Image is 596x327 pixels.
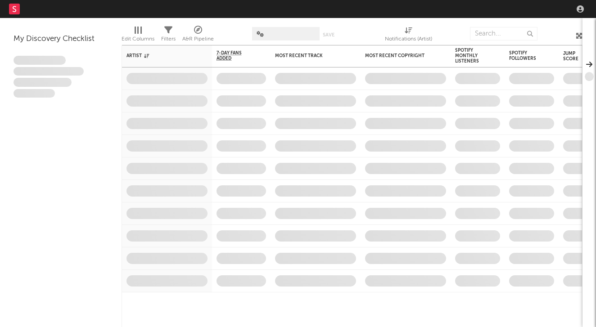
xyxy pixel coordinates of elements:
[182,34,214,45] div: A&R Pipeline
[182,22,214,49] div: A&R Pipeline
[126,53,194,58] div: Artist
[161,22,176,49] div: Filters
[323,32,334,37] button: Save
[470,27,537,40] input: Search...
[14,89,55,98] span: Aliquam viverra
[14,78,72,87] span: Praesent ac interdum
[14,56,66,65] span: Lorem ipsum dolor
[14,67,84,76] span: Integer aliquet in purus et
[217,50,253,61] span: 7-Day Fans Added
[122,22,154,49] div: Edit Columns
[275,53,343,58] div: Most Recent Track
[509,50,541,61] div: Spotify Followers
[122,34,154,45] div: Edit Columns
[161,34,176,45] div: Filters
[385,34,432,45] div: Notifications (Artist)
[385,22,432,49] div: Notifications (Artist)
[365,53,433,58] div: Most Recent Copyright
[455,48,487,64] div: Spotify Monthly Listeners
[14,34,108,45] div: My Discovery Checklist
[563,51,586,62] div: Jump Score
